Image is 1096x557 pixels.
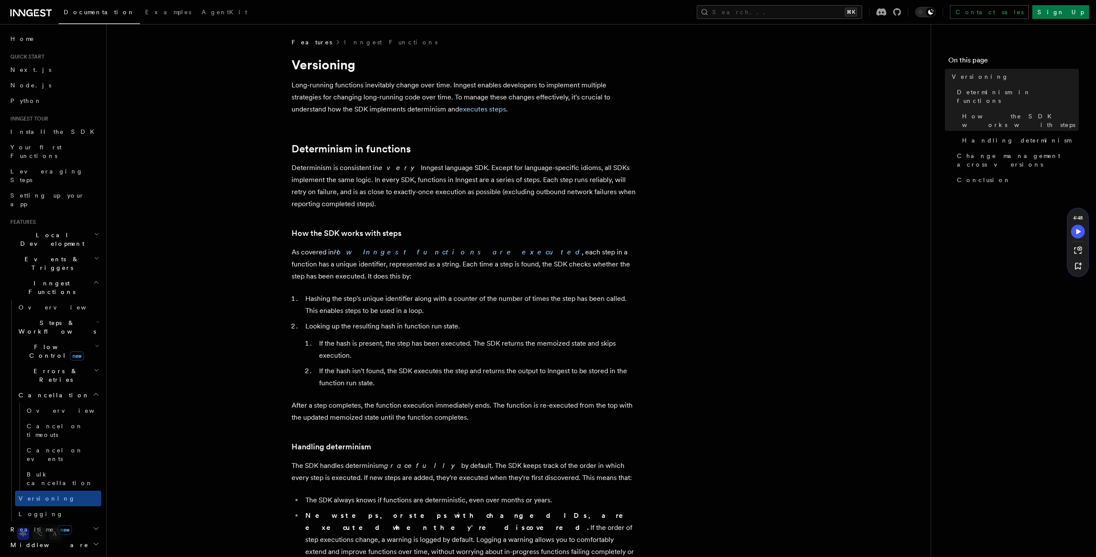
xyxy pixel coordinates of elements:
[7,139,101,164] a: Your first Functions
[292,246,636,282] p: As covered in , each step in a function has a unique identifier, represented as a string. Each ti...
[15,506,101,522] a: Logging
[10,66,51,73] span: Next.js
[7,541,89,549] span: Middleware
[379,164,421,172] em: every
[7,188,101,212] a: Setting up your app
[15,403,101,491] div: Cancellation
[962,136,1071,145] span: Handling determinism
[10,34,34,43] span: Home
[292,399,636,424] p: After a step completes, the function execution immediately ends. The function is re-executed from...
[23,467,101,491] a: Bulk cancellation
[303,494,636,506] li: The SDK always knows if functions are deterministic, even over months or years.
[292,441,371,453] a: Handling determinism
[7,251,101,275] button: Events & Triggers
[70,351,84,361] span: new
[27,407,115,414] span: Overview
[7,255,94,272] span: Events & Triggers
[697,5,862,19] button: Search...⌘K
[7,164,101,188] a: Leveraging Steps
[27,447,83,462] span: Cancel on events
[7,275,101,300] button: Inngest Functions
[962,112,1079,129] span: How the SDK works with steps
[948,55,1079,69] h4: On this page
[953,172,1079,188] a: Conclusion
[948,69,1079,84] a: Versioning
[7,77,101,93] a: Node.js
[7,219,36,226] span: Features
[953,148,1079,172] a: Change management across versions
[15,319,96,336] span: Steps & Workflows
[23,418,101,443] a: Cancel on timeouts
[10,144,62,159] span: Your first Functions
[950,5,1029,19] a: Contact sales
[19,511,63,517] span: Logging
[334,248,582,256] a: How Inngest functions are executed
[303,293,636,317] li: Hashing the step's unique identifier along with a counter of the number of times the step has bee...
[957,176,1011,184] span: Conclusion
[7,525,72,534] span: Realtime
[7,62,101,77] a: Next.js
[15,339,101,363] button: Flow Controlnew
[10,82,51,89] span: Node.js
[7,124,101,139] a: Install the SDK
[15,343,95,360] span: Flow Control
[59,3,140,24] a: Documentation
[7,31,101,46] a: Home
[959,108,1079,133] a: How the SDK works with steps
[7,227,101,251] button: Local Development
[15,300,101,315] a: Overview
[317,337,636,362] li: If the hash is present, the step has been executed. The SDK returns the memoized state and skips ...
[952,72,1009,81] span: Versioning
[10,128,99,135] span: Install the SDK
[196,3,252,23] a: AgentKit
[344,38,438,46] a: Inngest Functions
[459,105,506,113] a: executes steps
[10,97,42,104] span: Python
[845,8,857,16] kbd: ⌘K
[10,168,83,183] span: Leveraging Steps
[1032,5,1089,19] a: Sign Up
[959,133,1079,148] a: Handling determinism
[145,9,191,15] span: Examples
[27,423,83,438] span: Cancel on timeouts
[7,53,44,60] span: Quick start
[23,443,101,467] a: Cancel on events
[15,315,101,339] button: Steps & Workflows
[7,115,48,122] span: Inngest tour
[140,3,196,23] a: Examples
[292,460,636,484] p: The SDK handles determinism by default. The SDK keeps track of the order in which every step is e...
[292,38,332,46] span: Features
[7,231,94,248] span: Local Development
[384,461,461,470] em: gracefully
[27,471,93,486] span: Bulk cancellation
[19,304,107,311] span: Overview
[305,511,635,532] strong: New steps, or steps with changed IDs, are executed when they're discovered.
[957,88,1079,105] span: Determinism in functions
[292,143,411,155] a: Determinism in functions
[15,387,101,403] button: Cancellation
[953,84,1079,108] a: Determinism in functions
[23,403,101,418] a: Overview
[303,320,636,389] li: Looking up the resulting hash in function run state.
[957,152,1079,169] span: Change management across versions
[19,495,75,502] span: Versioning
[15,367,93,384] span: Errors & Retries
[202,9,247,15] span: AgentKit
[317,365,636,389] li: If the hash isn't found, the SDK executes the step and returns the output to Inngest to be stored...
[292,227,401,239] a: How the SDK works with steps
[10,192,84,207] span: Setting up your app
[15,363,101,387] button: Errors & Retries
[7,300,101,522] div: Inngest Functions
[915,7,936,17] button: Toggle dark mode
[292,79,636,115] p: Long-running functions inevitably change over time. Inngest enables developers to implement multi...
[292,57,636,72] h1: Versioning
[292,162,636,210] p: Determinism is consistent in Inngest language SDK. Except for language-specific idioms, all SDKs ...
[15,491,101,506] a: Versioning
[7,93,101,108] a: Python
[64,9,135,15] span: Documentation
[7,279,93,296] span: Inngest Functions
[7,537,101,553] button: Middleware
[7,522,101,537] button: Realtimenew
[15,391,90,399] span: Cancellation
